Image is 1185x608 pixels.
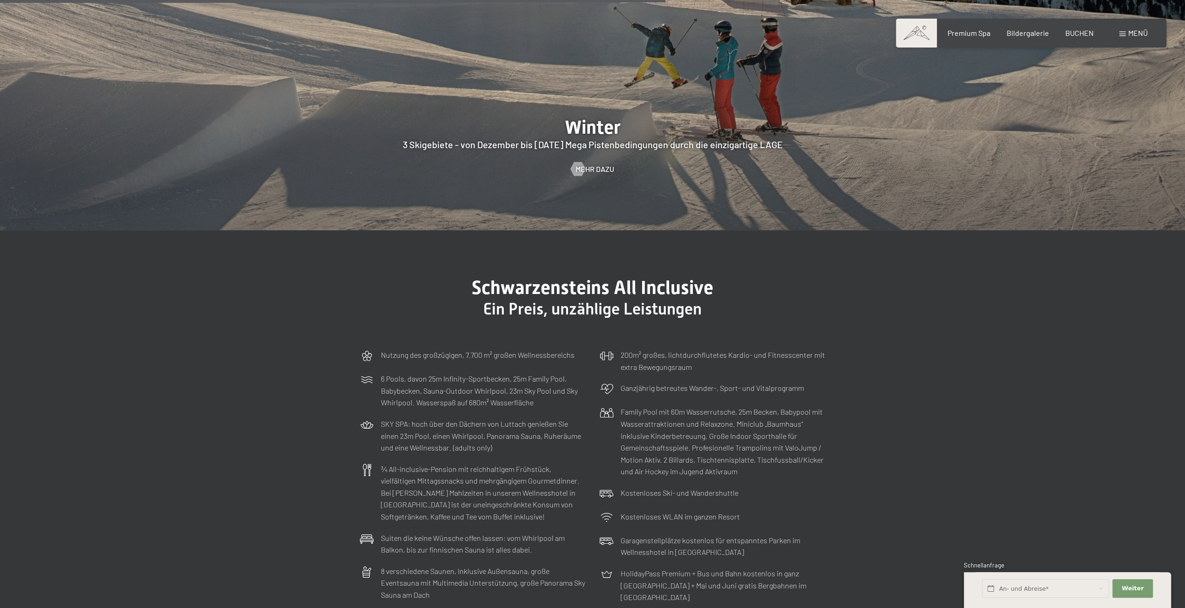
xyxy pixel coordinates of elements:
p: Ganzjährig betreutes Wander-, Sport- und Vitalprogramm [621,382,804,394]
span: Mehr dazu [576,164,614,174]
p: 200m² großes, lichtdurchflutetes Kardio- und Fitnesscenter mit extra Bewegungsraum [621,349,826,373]
p: SKY SPA: hoch über den Dächern von Luttach genießen Sie einen 23m Pool, einen Whirlpool, Panorama... [381,418,586,454]
span: Ein Preis, unzählige Leistungen [483,300,702,318]
span: Schwarzensteins All Inclusive [472,277,713,299]
p: Family Pool mit 60m Wasserrutsche, 25m Becken, Babypool mit Wasserattraktionen und Relaxzone. Min... [621,406,826,478]
span: Menü [1128,28,1148,37]
a: Bildergalerie [1007,28,1049,37]
p: Kostenloses Ski- und Wandershuttle [621,487,738,499]
span: Schnellanfrage [964,561,1004,569]
p: HolidayPass Premium + Bus und Bahn kostenlos in ganz [GEOGRAPHIC_DATA] + Mai und Juni gratis Berg... [621,567,826,603]
a: BUCHEN [1065,28,1094,37]
p: Kostenloses WLAN im ganzen Resort [621,511,740,523]
p: 6 Pools, davon 25m Infinity-Sportbecken, 25m Family Pool, Babybecken, Sauna-Outdoor Whirlpool, 23... [381,373,586,409]
a: Mehr dazu [571,164,614,174]
a: Premium Spa [947,28,990,37]
p: ¾ All-inclusive-Pension mit reichhaltigem Frühstück, vielfältigen Mittagssnacks und mehrgängigem ... [381,463,586,523]
p: 8 verschiedene Saunen, inklusive Außensauna, große Eventsauna mit Multimedia Unterstützung, große... [381,565,586,601]
p: Garagenstellplätze kostenlos für entspanntes Parken im Wellnesshotel in [GEOGRAPHIC_DATA] [621,534,826,558]
p: Suiten die keine Wünsche offen lassen: vom Whirlpool am Balkon, bis zur finnischen Sauna ist alle... [381,532,586,556]
button: Weiter [1112,579,1152,598]
p: Nutzung des großzügigen, 7.700 m² großen Wellnessbereichs [381,349,575,361]
span: Weiter [1122,584,1144,593]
